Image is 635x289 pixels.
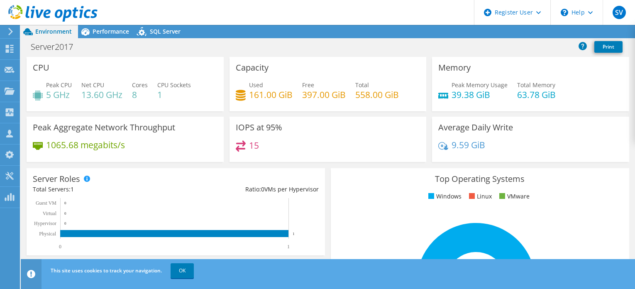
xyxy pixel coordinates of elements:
span: This site uses cookies to track your navigation. [51,267,162,274]
text: Hypervisor [34,220,56,226]
span: 1 [71,185,74,193]
div: Ratio: VMs per Hypervisor [176,185,318,194]
text: Physical [39,231,56,237]
a: Print [594,41,623,53]
h4: 397.00 GiB [302,90,346,99]
span: Performance [93,27,129,35]
li: Linux [467,192,492,201]
span: SQL Server [150,27,181,35]
h1: Server2017 [27,42,86,51]
h4: 161.00 GiB [249,90,293,99]
h3: Average Daily Write [438,123,513,132]
h3: Memory [438,63,471,72]
svg: \n [561,9,568,16]
span: Used [249,81,263,89]
h4: 5 GHz [46,90,72,99]
text: Guest VM [36,200,56,206]
h4: 8 [132,90,148,99]
h4: 1 [157,90,191,99]
text: 0 [64,221,66,225]
h3: CPU [33,63,49,72]
span: Environment [35,27,72,35]
text: 0 [64,201,66,205]
span: Net CPU [81,81,104,89]
h4: 15 [249,141,259,150]
h4: 63.78 GiB [517,90,556,99]
div: Total Servers: [33,185,176,194]
span: Free [302,81,314,89]
h3: Capacity [236,63,269,72]
text: 0 [64,211,66,216]
h3: Top Operating Systems [337,174,623,184]
span: Peak Memory Usage [452,81,508,89]
span: Cores [132,81,148,89]
span: Total [355,81,369,89]
span: Total Memory [517,81,555,89]
h4: 39.38 GiB [452,90,508,99]
a: OK [171,263,194,278]
h4: 13.60 GHz [81,90,122,99]
span: 0 [261,185,264,193]
text: 1 [293,232,295,236]
h3: Server Roles [33,174,80,184]
span: CPU Sockets [157,81,191,89]
h4: 558.00 GiB [355,90,399,99]
li: Windows [426,192,462,201]
span: SV [613,6,626,19]
h3: IOPS at 95% [236,123,282,132]
span: Peak CPU [46,81,72,89]
li: VMware [497,192,530,201]
text: 0 [59,244,61,250]
h4: 1065.68 megabits/s [46,140,125,149]
text: 1 [287,244,290,250]
h4: 9.59 GiB [452,140,485,149]
text: Virtual [43,211,57,216]
h3: Peak Aggregate Network Throughput [33,123,175,132]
